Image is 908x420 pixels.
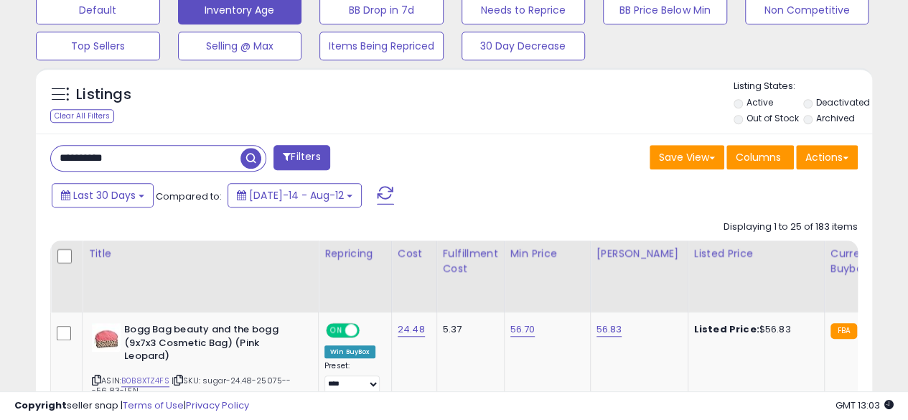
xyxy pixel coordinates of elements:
a: B0B8XTZ4FS [121,375,169,387]
h5: Listings [76,85,131,105]
div: Win BuyBox [324,345,375,358]
div: seller snap | | [14,399,249,413]
a: Terms of Use [123,398,184,412]
img: 416WgEJ3h0L._SL40_.jpg [92,323,121,352]
div: 5.37 [443,323,493,336]
div: [PERSON_NAME] [596,246,682,261]
button: 30 Day Decrease [462,32,586,60]
button: Actions [796,145,858,169]
div: Preset: [324,361,380,393]
label: Archived [816,112,855,124]
span: [DATE]-14 - Aug-12 [249,188,344,202]
button: Items Being Repriced [319,32,444,60]
div: Clear All Filters [50,109,114,123]
p: Listing States: [734,80,872,93]
span: 2025-09-12 13:03 GMT [836,398,894,412]
label: Deactivated [816,96,870,108]
div: Min Price [510,246,584,261]
a: Privacy Policy [186,398,249,412]
button: Top Sellers [36,32,160,60]
div: ASIN: [92,323,307,414]
b: Bogg Bag beauty and the bogg (9x7x3 Cosmetic Bag) (Pink Leopard) [124,323,299,367]
button: [DATE]-14 - Aug-12 [228,183,362,207]
strong: Copyright [14,398,67,412]
span: OFF [357,325,380,337]
div: Displaying 1 to 25 of 183 items [724,220,858,234]
label: Active [746,96,772,108]
div: Listed Price [694,246,818,261]
div: Title [88,246,312,261]
button: Columns [726,145,794,169]
div: $56.83 [694,323,813,336]
span: ON [327,325,345,337]
a: 24.48 [398,322,425,337]
b: Listed Price: [694,322,759,336]
span: | SKU: sugar-24.48-25075---56.83-LEN [92,375,291,396]
div: Current Buybox Price [830,246,904,276]
a: 56.83 [596,322,622,337]
div: Cost [398,246,431,261]
div: Repricing [324,246,385,261]
button: Filters [273,145,329,170]
button: Last 30 Days [52,183,154,207]
span: Compared to: [156,190,222,203]
span: Columns [736,150,781,164]
button: Selling @ Max [178,32,302,60]
label: Out of Stock [746,112,798,124]
small: FBA [830,323,857,339]
span: Last 30 Days [73,188,136,202]
button: Save View [650,145,724,169]
div: Fulfillment Cost [443,246,498,276]
a: 56.70 [510,322,535,337]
